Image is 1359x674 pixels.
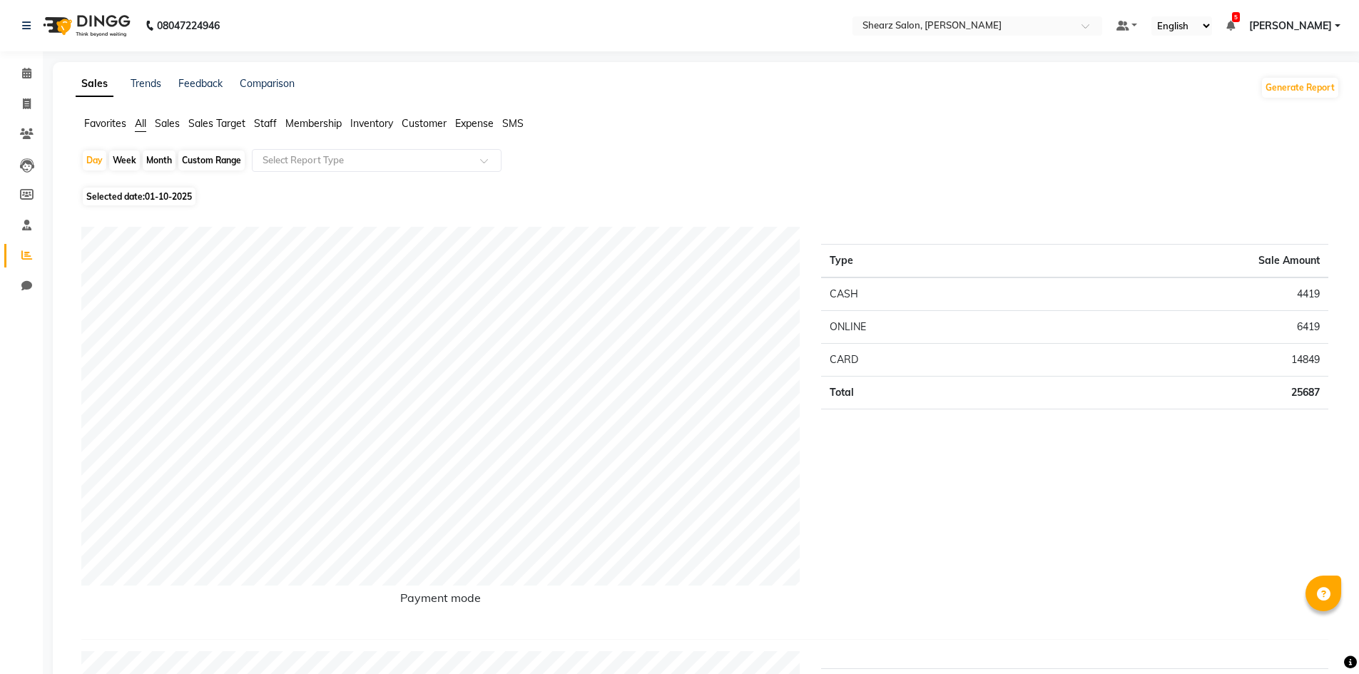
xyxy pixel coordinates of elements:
a: Sales [76,71,113,97]
b: 08047224946 [157,6,220,46]
a: Comparison [240,77,295,90]
td: CARD [821,344,1027,377]
td: 4419 [1027,277,1328,311]
img: logo [36,6,134,46]
div: Month [143,150,175,170]
h6: Payment mode [81,591,800,611]
span: Sales Target [188,117,245,130]
div: Custom Range [178,150,245,170]
span: Inventory [350,117,393,130]
td: ONLINE [821,311,1027,344]
a: Feedback [178,77,223,90]
td: 25687 [1027,377,1328,409]
span: Favorites [84,117,126,130]
span: All [135,117,146,130]
span: Customer [402,117,447,130]
th: Type [821,245,1027,278]
span: SMS [502,117,524,130]
div: Week [109,150,140,170]
td: 6419 [1027,311,1328,344]
span: 5 [1232,12,1240,22]
td: Total [821,377,1027,409]
span: Expense [455,117,494,130]
span: 01-10-2025 [145,191,192,202]
td: 14849 [1027,344,1328,377]
a: 5 [1226,19,1235,32]
th: Sale Amount [1027,245,1328,278]
a: Trends [131,77,161,90]
button: Generate Report [1262,78,1338,98]
td: CASH [821,277,1027,311]
span: Selected date: [83,188,195,205]
div: Day [83,150,106,170]
span: Sales [155,117,180,130]
span: Membership [285,117,342,130]
span: [PERSON_NAME] [1249,19,1332,34]
span: Staff [254,117,277,130]
iframe: chat widget [1299,617,1345,660]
